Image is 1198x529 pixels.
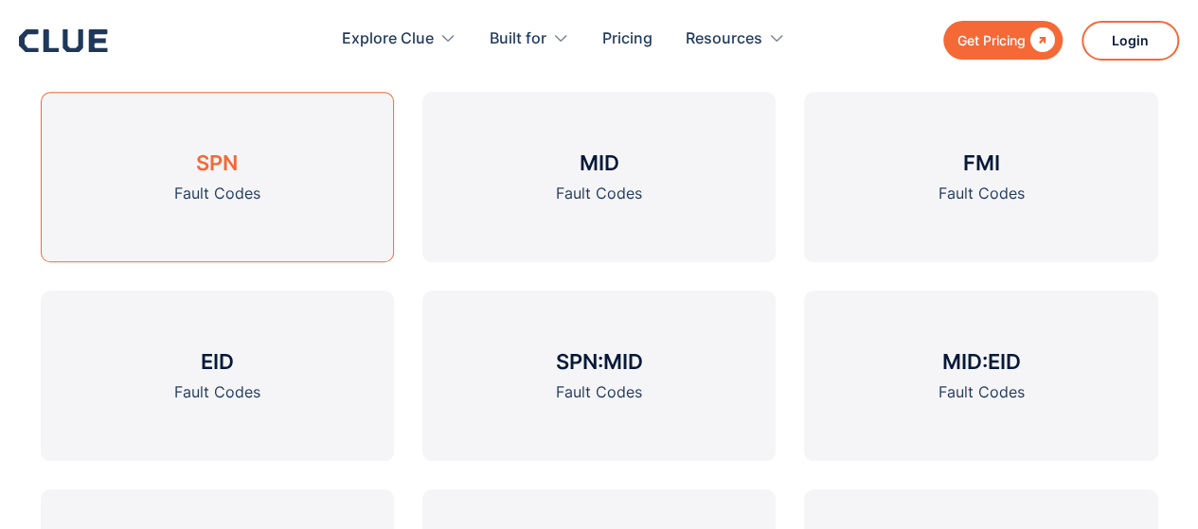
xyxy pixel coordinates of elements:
div: Resources [686,9,785,69]
div: Resources [686,9,762,69]
div: Fault Codes [556,182,642,205]
a: FMIFault Codes [804,92,1157,262]
div: Explore Clue [342,9,434,69]
div: Fault Codes [938,380,1024,404]
h3: SPN:MID [555,347,642,376]
div: Fault Codes [938,182,1024,205]
h3: SPN [196,149,238,177]
a: MIDFault Codes [422,92,776,262]
h3: EID [201,347,234,376]
div: Explore Clue [342,9,456,69]
div: Fault Codes [556,380,642,404]
div: Fault Codes [174,182,260,205]
a: Get Pricing [943,21,1063,60]
a: Login [1082,21,1179,61]
div:  [1026,28,1055,52]
a: Pricing [602,9,653,69]
a: EIDFault Codes [41,291,394,461]
div: Built for [490,9,569,69]
div: Get Pricing [957,28,1026,52]
a: SPN:MIDFault Codes [422,291,776,461]
div: Built for [490,9,546,69]
a: SPNFault Codes [41,92,394,262]
h3: MID:EID [941,347,1020,376]
h3: FMI [962,149,999,177]
div: Fault Codes [174,380,260,404]
a: MID:EIDFault Codes [804,291,1157,461]
h3: MID [579,149,618,177]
